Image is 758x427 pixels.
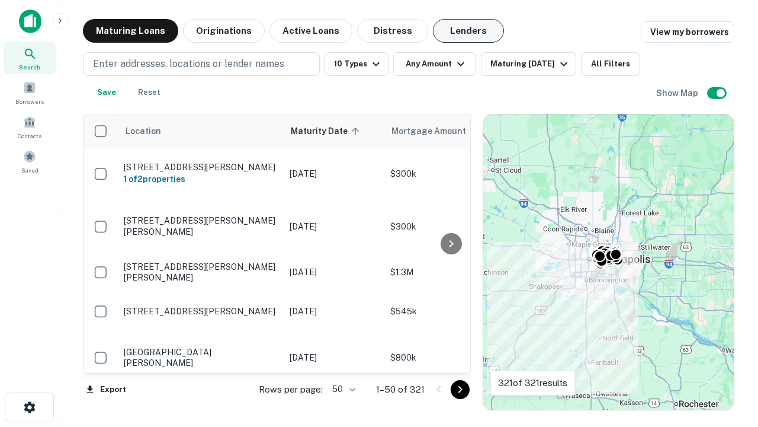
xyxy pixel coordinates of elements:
button: 10 Types [325,52,388,76]
th: Maturity Date [284,114,384,148]
a: Contacts [4,111,56,143]
p: $1.3M [390,266,509,279]
p: [GEOGRAPHIC_DATA][PERSON_NAME] [124,347,278,368]
th: Location [118,114,284,148]
div: 0 0 [483,114,734,410]
a: View my borrowers [641,21,734,43]
button: Maturing [DATE] [481,52,576,76]
span: Borrowers [15,97,44,106]
p: [STREET_ADDRESS][PERSON_NAME] [124,162,278,173]
span: Maturity Date [291,124,363,138]
button: Maturing Loans [83,19,178,43]
button: Originations [183,19,265,43]
p: [DATE] [290,305,378,318]
button: Lenders [433,19,504,43]
p: $300k [390,220,509,233]
p: [STREET_ADDRESS][PERSON_NAME][PERSON_NAME] [124,262,278,283]
button: Any Amount [393,52,476,76]
span: Mortgage Amount [391,124,481,138]
h6: 1 of 2 properties [124,173,278,186]
button: Go to next page [451,380,470,399]
p: 1–50 of 321 [376,383,425,397]
div: 50 [327,381,357,398]
a: Search [4,42,56,74]
p: $300k [390,167,509,180]
span: Search [19,62,40,72]
button: Save your search to get updates of matches that match your search criteria. [88,81,126,104]
div: Maturing [DATE] [490,57,571,71]
button: Distress [357,19,428,43]
p: Enter addresses, locations or lender names [93,57,284,71]
p: [DATE] [290,351,378,364]
th: Mortgage Amount [384,114,515,148]
p: [STREET_ADDRESS][PERSON_NAME] [124,306,278,317]
button: Active Loans [269,19,352,43]
p: Rows per page: [259,383,323,397]
a: Saved [4,145,56,177]
p: 321 of 321 results [498,376,567,390]
span: Saved [21,165,38,175]
img: capitalize-icon.png [19,9,41,33]
span: Contacts [18,131,41,141]
button: Enter addresses, locations or lender names [83,52,320,76]
p: [STREET_ADDRESS][PERSON_NAME][PERSON_NAME] [124,215,278,237]
p: [DATE] [290,266,378,279]
p: [DATE] [290,220,378,233]
p: $545k [390,305,509,318]
p: $800k [390,351,509,364]
a: Borrowers [4,77,56,109]
button: Reset [130,81,168,104]
h6: Show Map [656,87,700,100]
button: All Filters [581,52,640,76]
span: Location [125,124,161,138]
button: Export [83,381,129,399]
p: [DATE] [290,167,378,180]
iframe: Chat Widget [699,332,758,389]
